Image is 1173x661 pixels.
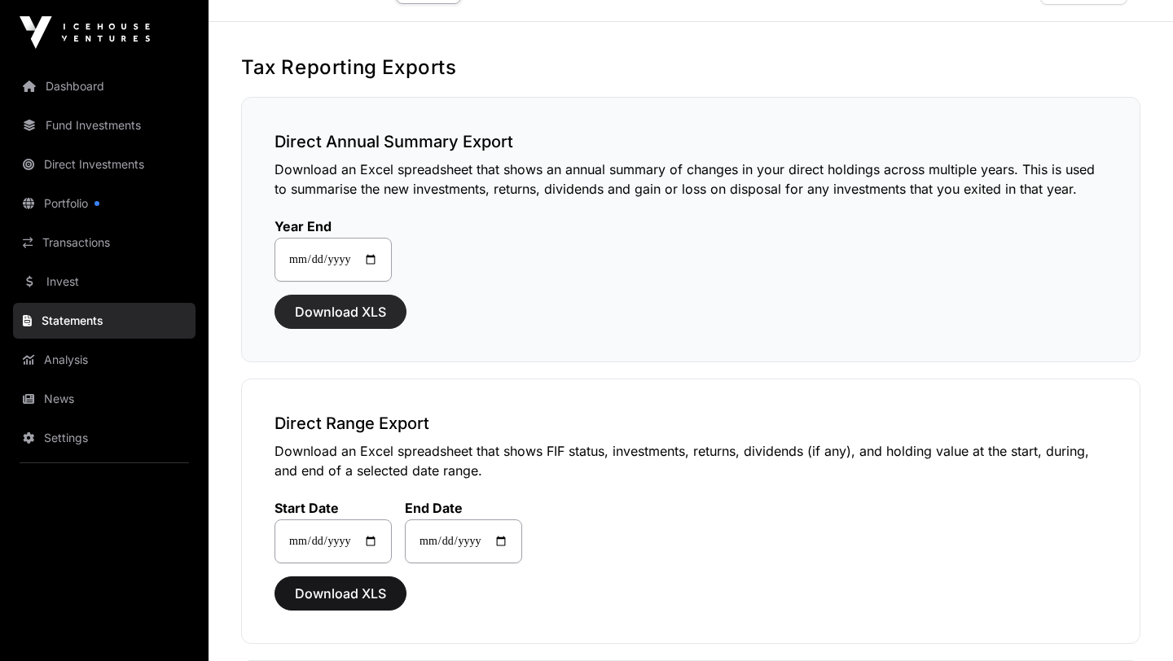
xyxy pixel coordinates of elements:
[275,441,1107,480] p: Download an Excel spreadsheet that shows FIF status, investments, returns, dividends (if any), an...
[13,303,195,339] a: Statements
[1092,583,1173,661] iframe: Chat Widget
[13,264,195,300] a: Invest
[275,160,1107,199] p: Download an Excel spreadsheet that shows an annual summary of changes in your direct holdings acr...
[20,16,150,49] img: Icehouse Ventures Logo
[275,295,406,329] button: Download XLS
[13,107,195,143] a: Fund Investments
[275,500,392,516] label: Start Date
[241,55,1140,81] h1: Tax Reporting Exports
[295,584,386,603] span: Download XLS
[13,342,195,378] a: Analysis
[13,147,195,182] a: Direct Investments
[275,576,406,611] button: Download XLS
[405,500,522,516] label: End Date
[13,225,195,260] a: Transactions
[295,302,386,322] span: Download XLS
[13,186,195,221] a: Portfolio
[275,412,1107,435] h3: Direct Range Export
[13,68,195,104] a: Dashboard
[275,130,1107,153] h3: Direct Annual Summary Export
[275,218,392,234] label: Year End
[13,420,195,456] a: Settings
[13,381,195,417] a: News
